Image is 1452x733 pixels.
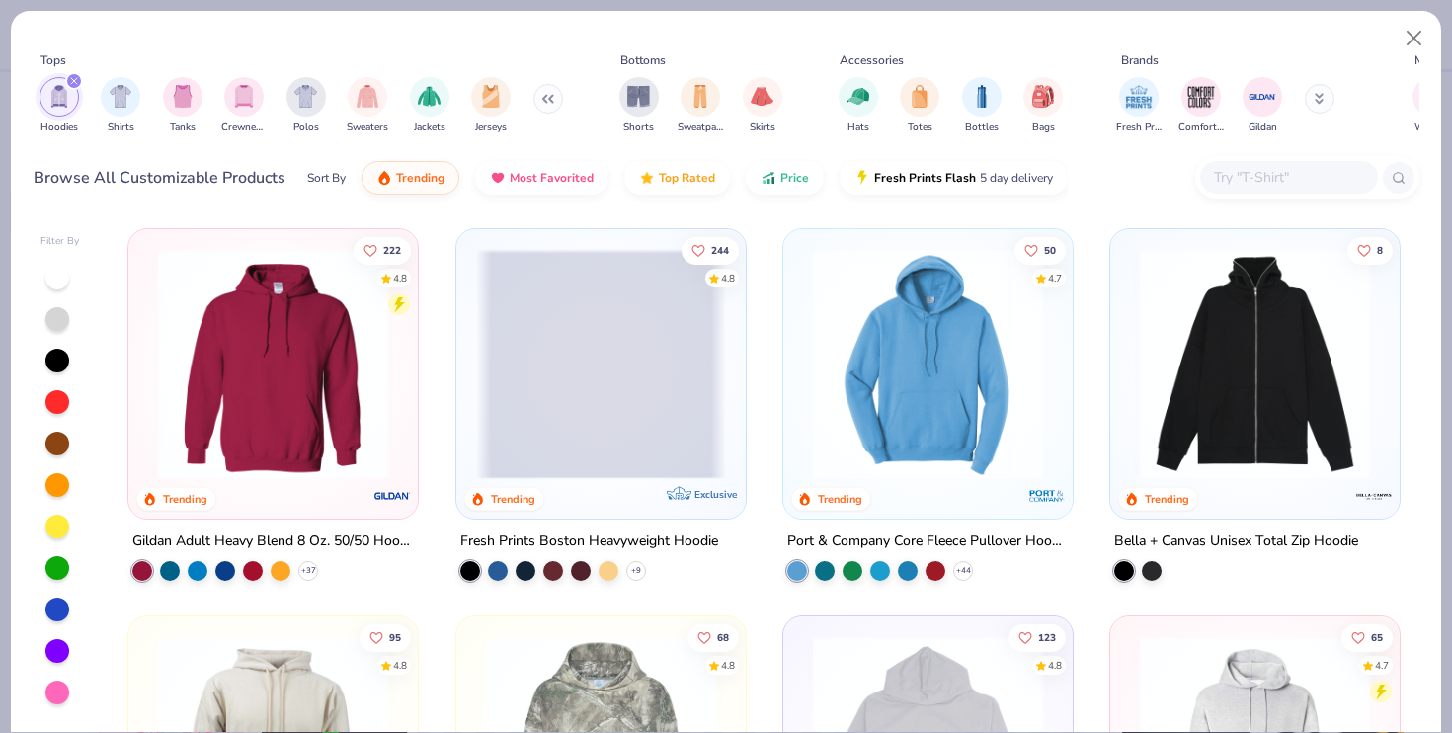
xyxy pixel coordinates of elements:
[1249,121,1277,135] span: Gildan
[839,77,878,135] div: filter for Hats
[221,121,267,135] span: Crewnecks
[418,85,441,108] img: Jackets Image
[678,77,723,135] button: filter button
[393,659,407,674] div: 4.8
[1178,121,1224,135] span: Comfort Colors
[694,488,737,501] span: Exclusive
[803,249,1053,479] img: 1593a31c-dba5-4ff5-97bf-ef7c6ca295f9
[163,77,202,135] div: filter for Tanks
[620,51,666,69] div: Bottoms
[40,234,80,249] div: Filter By
[619,77,659,135] div: filter for Shorts
[874,170,976,186] span: Fresh Prints Flash
[1116,121,1162,135] span: Fresh Prints
[1412,77,1452,135] button: filter button
[163,77,202,135] button: filter button
[716,633,728,643] span: 68
[1032,85,1054,108] img: Bags Image
[1014,236,1066,264] button: Like
[221,77,267,135] div: filter for Crewnecks
[1023,77,1063,135] div: filter for Bags
[347,77,388,135] div: filter for Sweaters
[396,170,444,186] span: Trending
[1130,249,1380,479] img: b1a53f37-890a-4b9a-8962-a1b7c70e022e
[1347,236,1393,264] button: Like
[1048,271,1062,285] div: 4.7
[1023,77,1063,135] button: filter button
[1178,77,1224,135] div: filter for Comfort Colors
[354,236,411,264] button: Like
[659,170,715,186] span: Top Rated
[750,121,775,135] span: Skirts
[471,77,511,135] div: filter for Jerseys
[900,77,939,135] button: filter button
[1116,77,1162,135] div: filter for Fresh Prints
[787,529,1069,554] div: Port & Company Core Fleece Pullover Hooded Sweatshirt
[40,51,66,69] div: Tops
[294,85,317,108] img: Polos Image
[347,121,388,135] span: Sweaters
[980,167,1053,190] span: 5 day delivery
[110,85,132,108] img: Shirts Image
[233,85,255,108] img: Crewnecks Image
[1124,82,1154,112] img: Fresh Prints Image
[132,529,414,554] div: Gildan Adult Heavy Blend 8 Oz. 50/50 Hooded Sweatshirt
[48,85,70,108] img: Hoodies Image
[840,161,1068,195] button: Fresh Prints Flash5 day delivery
[383,245,401,255] span: 222
[301,565,316,577] span: + 37
[410,77,449,135] div: filter for Jackets
[1414,121,1450,135] span: Women
[362,161,459,195] button: Trending
[840,51,904,69] div: Accessories
[900,77,939,135] div: filter for Totes
[34,166,285,190] div: Browse All Customizable Products
[221,77,267,135] button: filter button
[376,170,392,186] img: trending.gif
[746,161,824,195] button: Price
[393,271,407,285] div: 4.8
[623,121,654,135] span: Shorts
[170,121,196,135] span: Tanks
[743,77,782,135] div: filter for Skirts
[1114,529,1358,554] div: Bella + Canvas Unisex Total Zip Hoodie
[1038,633,1056,643] span: 123
[1027,476,1067,516] img: Port & Company logo
[414,121,445,135] span: Jackets
[631,565,641,577] span: + 9
[510,170,594,186] span: Most Favorited
[1048,659,1062,674] div: 4.8
[475,161,608,195] button: Most Favorited
[1396,20,1433,57] button: Close
[971,85,993,108] img: Bottles Image
[40,121,78,135] span: Hoodies
[471,77,511,135] button: filter button
[686,624,738,652] button: Like
[1243,77,1282,135] button: filter button
[619,77,659,135] button: filter button
[847,85,869,108] img: Hats Image
[839,77,878,135] button: filter button
[1186,82,1216,112] img: Comfort Colors Image
[1375,659,1389,674] div: 4.7
[678,121,723,135] span: Sweatpants
[40,77,79,135] div: filter for Hoodies
[854,170,870,186] img: flash.gif
[347,77,388,135] button: filter button
[1053,249,1303,479] img: 3b8e2d2b-9efc-4c57-9938-d7ab7105db2e
[108,121,134,135] span: Shirts
[1248,82,1277,112] img: Gildan Image
[480,85,502,108] img: Jerseys Image
[1032,121,1055,135] span: Bags
[743,77,782,135] button: filter button
[710,245,728,255] span: 244
[1371,633,1383,643] span: 65
[307,169,346,187] div: Sort By
[1044,245,1056,255] span: 50
[908,121,932,135] span: Totes
[1354,476,1394,516] img: Bella + Canvas logo
[490,170,506,186] img: most_fav.gif
[1412,77,1452,135] div: filter for Women
[1116,77,1162,135] button: filter button
[1243,77,1282,135] div: filter for Gildan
